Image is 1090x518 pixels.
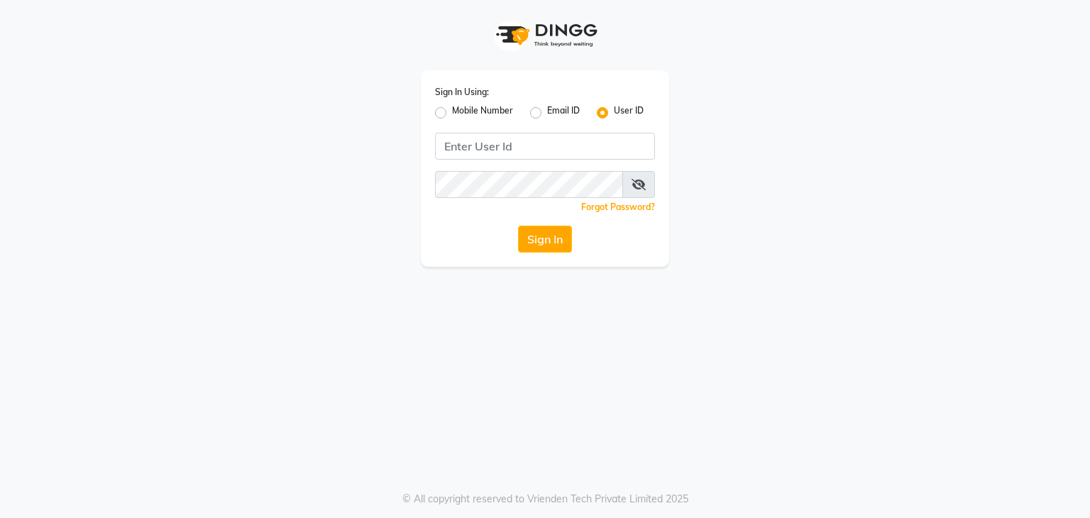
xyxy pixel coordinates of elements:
[435,86,489,99] label: Sign In Using:
[614,104,644,121] label: User ID
[452,104,513,121] label: Mobile Number
[547,104,580,121] label: Email ID
[518,226,572,253] button: Sign In
[488,14,602,56] img: logo1.svg
[435,133,655,160] input: Username
[581,202,655,212] a: Forgot Password?
[435,171,623,198] input: Username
